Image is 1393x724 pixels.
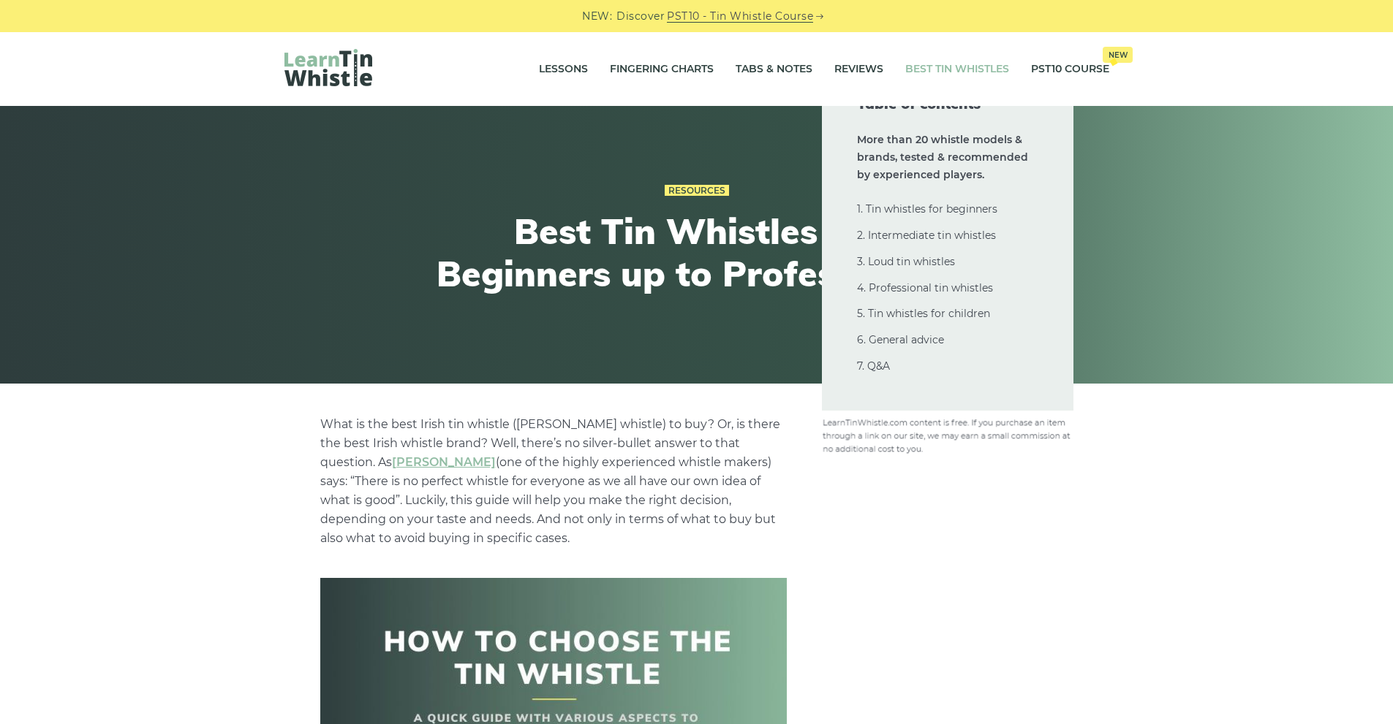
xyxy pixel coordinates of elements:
a: 1. Tin whistles for beginners [857,202,997,216]
a: Best Tin Whistles [905,51,1009,88]
img: disclosure [822,415,1073,454]
a: Reviews [834,51,883,88]
img: LearnTinWhistle.com [284,49,372,86]
a: 7. Q&A [857,359,890,373]
a: 5. Tin whistles for children [857,307,990,320]
a: 2. Intermediate tin whistles [857,229,996,242]
a: Fingering Charts [610,51,714,88]
p: What is the best Irish tin whistle ([PERSON_NAME] whistle) to buy? Or, is there the best Irish wh... [320,415,787,548]
a: PST10 CourseNew [1031,51,1109,88]
a: Lessons [539,51,588,88]
a: 6. General advice [857,333,944,346]
a: undefined (opens in a new tab) [392,455,496,469]
a: 3. Loud tin whistles [857,255,955,268]
span: New [1103,47,1133,63]
strong: More than 20 whistle models & brands, tested & recommended by experienced players. [857,133,1028,181]
a: Tabs & Notes [736,51,812,88]
a: 4. Professional tin whistles [857,281,993,294]
a: Resources [665,185,729,197]
h1: Best Tin Whistles for Beginners up to Professionals [428,210,966,294]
